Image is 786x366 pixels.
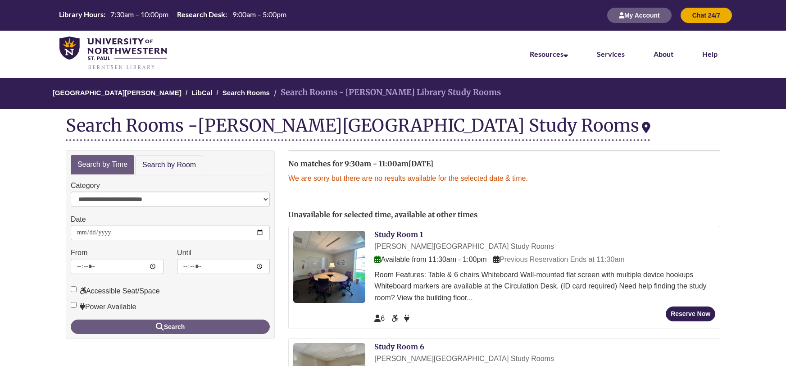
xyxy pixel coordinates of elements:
span: Power Available [404,315,409,322]
a: Study Room 1 [374,230,423,239]
a: About [654,50,673,58]
a: Chat 24/7 [681,11,732,19]
label: Date [71,214,86,225]
label: Power Available [71,301,136,313]
a: Help [702,50,718,58]
div: [PERSON_NAME][GEOGRAPHIC_DATA] Study Rooms [374,353,715,365]
div: Room Features: Table & 6 chairs Whiteboard Wall-mounted flat screen with multiple device hookups ... [374,269,715,304]
label: From [71,247,87,259]
p: We are sorry but there are no results available for the selected date & time. [288,173,720,184]
a: [GEOGRAPHIC_DATA][PERSON_NAME] [53,89,182,96]
div: [PERSON_NAME][GEOGRAPHIC_DATA] Study Rooms [198,114,650,136]
img: Study Room 1 [293,231,365,303]
span: Accessible Seat/Space [391,315,400,322]
table: Hours Today [55,9,290,20]
a: Resources [530,50,568,58]
div: [PERSON_NAME][GEOGRAPHIC_DATA] Study Rooms [374,241,715,252]
label: Until [177,247,191,259]
a: My Account [607,11,672,19]
button: Search [71,320,270,334]
a: Hours Today [55,9,290,21]
button: Chat 24/7 [681,8,732,23]
button: My Account [607,8,672,23]
button: Reserve Now [666,307,715,321]
span: The capacity of this space [374,315,385,322]
a: Search Rooms [223,89,270,96]
a: Study Room 6 [374,342,424,351]
img: UNWSP Library Logo [59,37,167,70]
a: LibCal [191,89,212,96]
h2: No matches for 9:30am - 11:00am[DATE] [288,160,720,168]
th: Research Desk: [173,9,228,19]
div: Search Rooms - [66,116,650,141]
span: Available from 11:30am - 1:00pm [374,256,486,263]
a: Search by Room [135,155,203,175]
input: Accessible Seat/Space [71,286,77,292]
li: Search Rooms - [PERSON_NAME] Library Study Rooms [272,86,501,99]
th: Library Hours: [55,9,107,19]
input: Power Available [71,302,77,308]
span: 7:30am – 10:00pm [110,10,168,18]
label: Accessible Seat/Space [71,285,160,297]
span: 9:00am – 5:00pm [232,10,286,18]
label: Category [71,180,100,192]
a: Services [597,50,625,58]
a: Search by Time [71,155,134,174]
span: Previous Reservation Ends at 11:30am [493,256,624,263]
nav: Breadcrumb [66,78,720,109]
h2: Unavailable for selected time, available at other times [288,211,720,219]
